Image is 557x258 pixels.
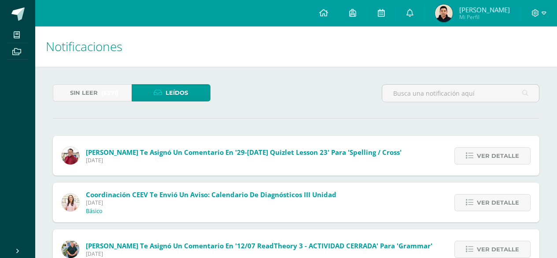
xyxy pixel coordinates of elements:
span: Mi Perfil [459,13,510,21]
span: [PERSON_NAME] te asignó un comentario en '12/07 ReadTheory 3 - ACTIVIDAD CERRADA' para 'Grammar' [86,241,432,250]
span: Ver detalle [477,148,519,164]
span: Notificaciones [46,38,122,55]
img: f030b365f4a656aee2bc7c6bfb38a77c.png [435,4,453,22]
img: a684fa89395ef37b8895c4621d3f436f.png [62,194,79,211]
span: [DATE] [86,157,402,164]
span: [DATE] [86,250,432,258]
span: [DATE] [86,199,336,206]
span: Ver detalle [477,241,519,258]
span: Sin leer [70,85,98,101]
span: [PERSON_NAME] te asignó un comentario en '29-[DATE] Quizlet Lesson 23' para 'Spelling / Cross' [86,148,402,157]
p: Básico [86,208,103,215]
a: Leídos [132,84,210,101]
span: (5371) [101,85,118,101]
img: 4433c8ec4d0dcbe293dd19cfa8535420.png [62,147,79,165]
span: Ver detalle [477,194,519,211]
img: d3b263647c2d686994e508e2c9b90e59.png [62,240,79,258]
a: Sin leer(5371) [53,84,132,101]
input: Busca una notificación aquí [382,85,539,102]
span: Leídos [166,85,188,101]
span: Coordinación CEEV te envió un aviso: Calendario de Diagnósticos III Unidad [86,190,336,199]
span: [PERSON_NAME] [459,5,510,14]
